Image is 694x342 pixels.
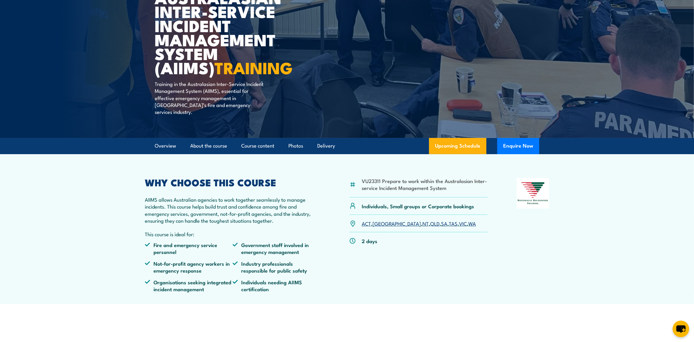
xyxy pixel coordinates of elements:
p: Individuals, Small groups or Corporate bookings [362,203,474,209]
p: 2 days [362,237,377,244]
a: Course content [241,138,274,154]
a: ACT [362,220,371,227]
li: Industry professionals responsible for public safety [233,260,320,274]
a: QLD [430,220,440,227]
a: TAS [449,220,458,227]
a: Upcoming Schedule [429,138,486,154]
strong: TRAINING [215,55,293,80]
li: Government staff involved in emergency management [233,241,320,255]
button: chat-button [673,321,689,337]
li: Organisations seeking integrated incident management [145,279,233,293]
a: NT [422,220,429,227]
li: VU23311 Prepare to work within the Australasian Inter-service Incident Management System [362,177,488,191]
a: [GEOGRAPHIC_DATA] [373,220,421,227]
p: , , , , , , , [362,220,476,227]
a: Overview [155,138,176,154]
li: Not-for-profit agency workers in emergency response [145,260,233,274]
li: Individuals needing AIIMS certification [233,279,320,293]
h2: WHY CHOOSE THIS COURSE [145,178,320,186]
a: VIC [459,220,467,227]
li: Fire and emergency service personnel [145,241,233,255]
a: Delivery [317,138,335,154]
p: Training in the Australasian Inter-Service Incident Management System (AIIMS), essential for effe... [155,80,264,115]
a: SA [441,220,447,227]
a: WA [468,220,476,227]
a: Photos [288,138,303,154]
a: About the course [190,138,227,154]
button: Enquire Now [497,138,539,154]
img: Nationally Recognised Training logo. [517,178,549,209]
p: AIIMS allows Australian agencies to work together seamlessly to manage incidents. This course hel... [145,196,320,224]
p: This course is ideal for: [145,231,320,237]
